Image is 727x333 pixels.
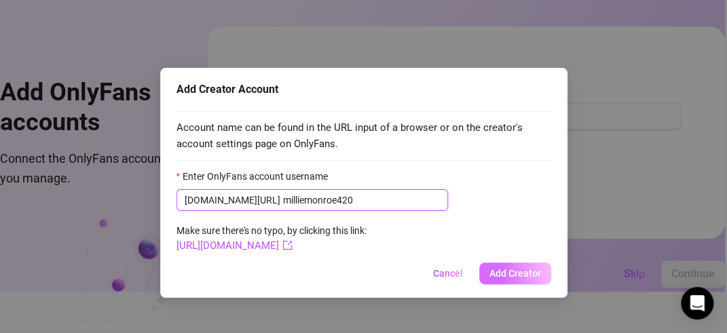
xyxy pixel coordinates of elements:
button: Add Creator [479,262,551,284]
span: Account name can be found in the URL input of a browser or on the creator's account settings page... [176,120,551,152]
span: export [282,240,293,250]
span: Add Creator [489,268,541,279]
span: [DOMAIN_NAME][URL] [185,193,280,208]
div: Add Creator Account [176,81,551,98]
label: Enter OnlyFans account username [176,169,337,184]
input: Enter OnlyFans account username [283,193,440,208]
span: Make sure there's no typo, by clicking this link: [176,225,367,251]
span: Cancel [433,268,463,279]
div: Open Intercom Messenger [681,287,713,319]
a: [URL][DOMAIN_NAME]export [176,239,293,252]
button: Cancel [422,262,474,284]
